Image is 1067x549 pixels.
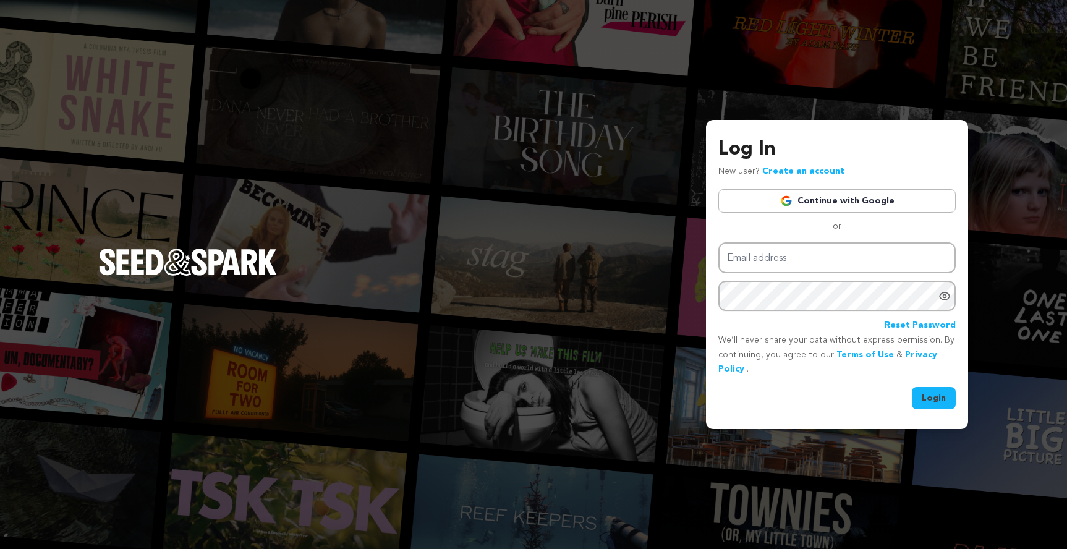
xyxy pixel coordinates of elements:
[99,249,277,276] img: Seed&Spark Logo
[938,290,951,302] a: Show password as plain text. Warning: this will display your password on the screen.
[718,164,844,179] p: New user?
[762,167,844,176] a: Create an account
[825,220,849,232] span: or
[836,351,894,359] a: Terms of Use
[718,333,956,377] p: We’ll never share your data without express permission. By continuing, you agree to our & .
[718,189,956,213] a: Continue with Google
[885,318,956,333] a: Reset Password
[718,135,956,164] h3: Log In
[912,387,956,409] button: Login
[718,242,956,274] input: Email address
[99,249,277,300] a: Seed&Spark Homepage
[780,195,793,207] img: Google logo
